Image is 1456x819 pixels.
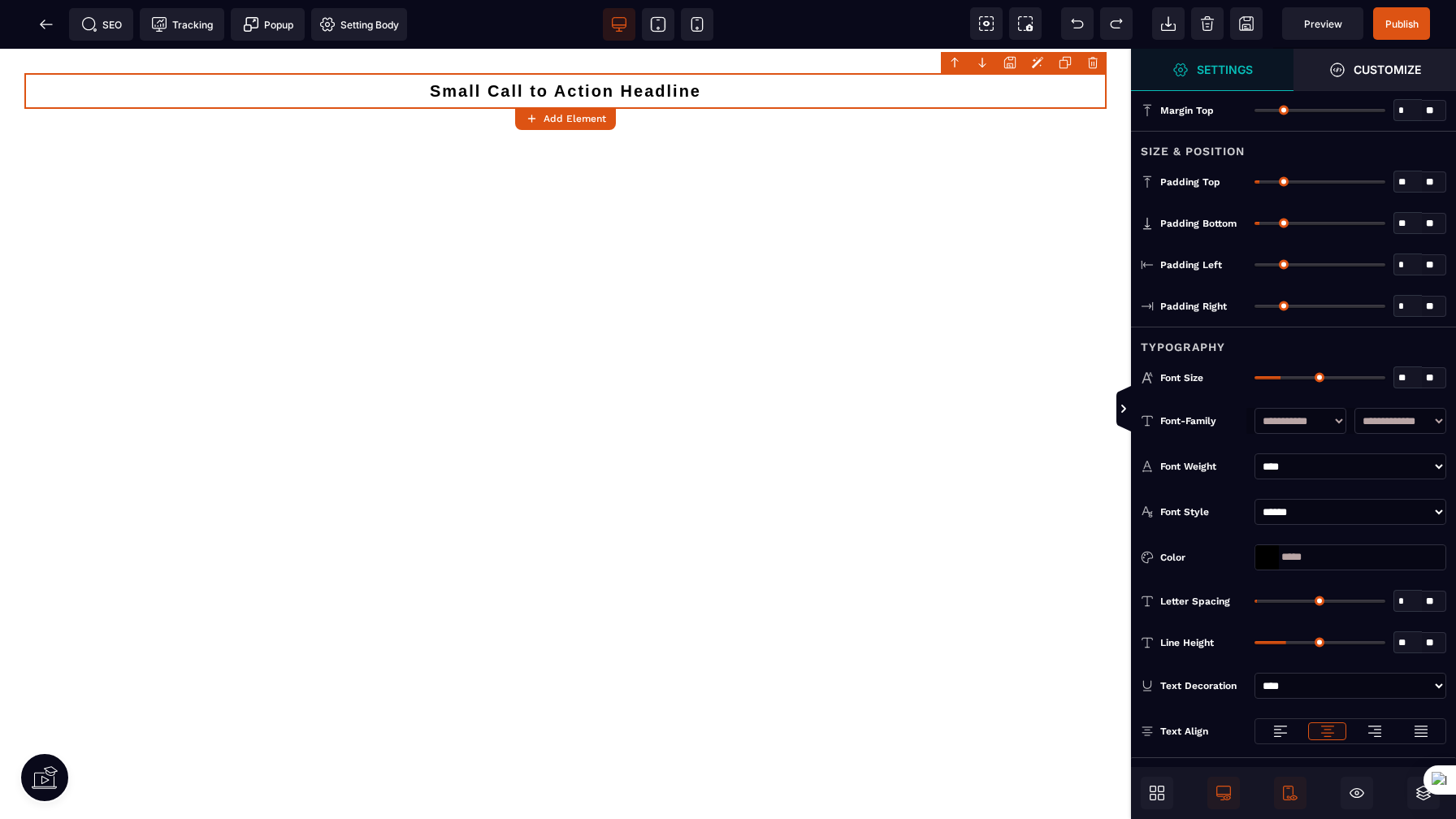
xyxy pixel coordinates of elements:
div: Size & Position [1131,131,1456,161]
span: Letter Spacing [1160,595,1230,608]
span: Is Show Mobile [1274,777,1306,809]
span: Clear [1191,7,1224,40]
strong: Add Element [544,113,606,124]
span: Undo [1061,7,1094,40]
span: Font Size [1160,371,1203,384]
span: Tracking [151,16,213,32]
span: View components [970,7,1003,40]
span: Padding Bottom [1160,217,1237,230]
span: Open Sub Layers [1407,777,1440,809]
div: Color [1160,549,1246,565]
strong: Customize [1354,63,1421,76]
span: SEO [81,16,122,32]
span: Padding Top [1160,175,1220,188]
span: Setting Body [319,16,399,32]
div: Font Style [1160,504,1246,520]
span: Open Blocks [1141,777,1173,809]
strong: Settings [1197,63,1253,76]
span: Preview [1282,7,1363,40]
div: Text Decoration [1160,678,1246,694]
span: View desktop [603,8,635,41]
span: View mobile [681,8,713,41]
button: Add Element [515,107,616,130]
span: Seo meta data [69,8,133,41]
div: Font-Family [1160,413,1246,429]
span: Open Style Manager [1131,49,1293,91]
span: Cmd Hidden Block [1341,777,1373,809]
div: Font Weight [1160,458,1246,474]
span: Back [30,8,63,41]
span: Open Import Webpage [1152,7,1185,40]
span: Open Style Manager [1293,49,1456,91]
span: Create Alert Modal [231,8,305,41]
p: Text Align [1141,723,1208,739]
span: Redo [1100,7,1133,40]
span: Preview [1304,18,1342,30]
span: View tablet [642,8,674,41]
span: Screenshot [1009,7,1042,40]
span: Margin Top [1160,104,1214,117]
span: Line Height [1160,636,1214,649]
span: Toggle Views [1131,385,1147,434]
span: Tracking code [140,8,224,41]
h2: Small Call to Action Headline [24,24,1107,60]
span: Padding Right [1160,300,1227,313]
span: Save [1373,7,1430,40]
span: Popup [243,16,293,32]
div: Typography [1131,327,1456,357]
span: Padding Left [1160,258,1222,271]
span: Is Show Desktop [1207,777,1240,809]
span: Save [1230,7,1263,40]
span: Publish [1385,18,1419,30]
span: Favicon [311,8,407,41]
